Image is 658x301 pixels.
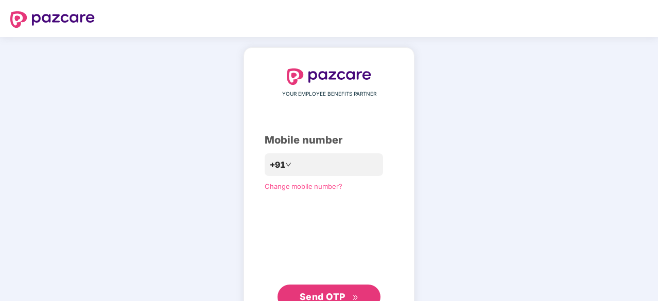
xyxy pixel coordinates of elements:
a: Change mobile number? [265,182,342,190]
span: down [285,162,291,168]
span: +91 [270,158,285,171]
span: YOUR EMPLOYEE BENEFITS PARTNER [282,90,376,98]
img: logo [10,11,95,28]
div: Mobile number [265,132,393,148]
span: double-right [352,294,359,301]
img: logo [287,68,371,85]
